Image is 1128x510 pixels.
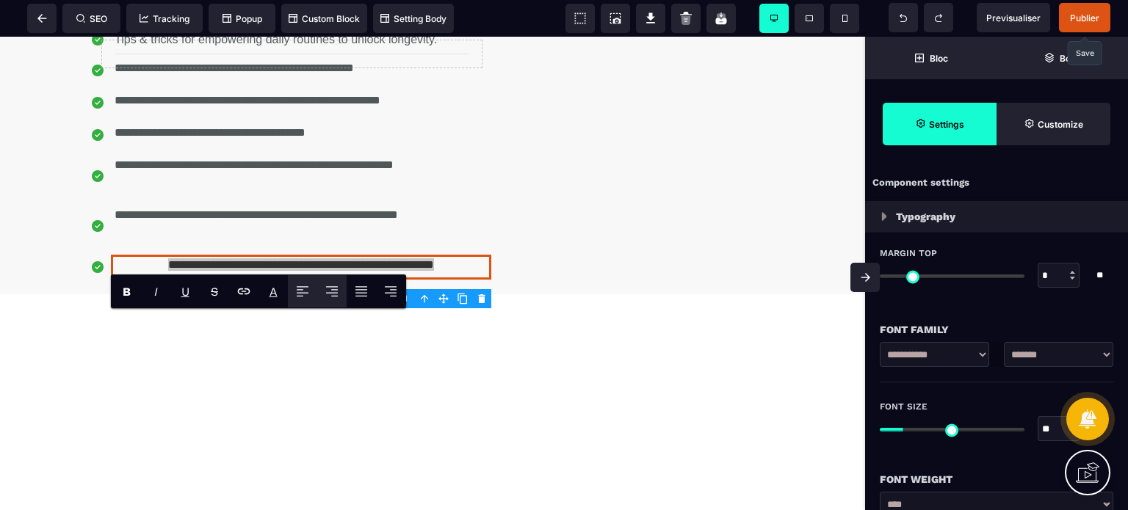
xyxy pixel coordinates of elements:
[977,3,1050,32] span: Preview
[997,37,1128,79] span: Open Layer Manager
[865,37,997,79] span: Open Blocks
[223,13,262,24] span: Popup
[881,212,887,221] img: loading
[76,13,107,24] span: SEO
[1070,12,1099,23] span: Publier
[380,13,446,24] span: Setting Body
[140,13,189,24] span: Tracking
[347,275,376,307] span: Align Justify
[270,285,278,299] label: Font color
[997,103,1110,145] span: Open Style Manager
[170,275,200,307] span: Underline
[376,275,405,307] span: Align Right
[883,103,997,145] span: Settings
[229,275,258,307] span: Link
[929,119,964,130] strong: Settings
[880,321,1113,338] div: Font Family
[896,208,955,225] p: Typography
[880,470,1113,488] div: Font Weight
[181,285,189,299] u: U
[880,247,937,259] span: Margin Top
[141,275,170,307] span: Italic
[270,285,278,299] p: A
[317,275,347,307] span: Align Center
[154,285,158,299] i: I
[288,275,317,307] span: Align Left
[200,275,229,307] span: Strike-through
[289,13,360,24] span: Custom Block
[211,285,218,299] s: S
[865,169,1128,197] div: Component settings
[123,285,131,299] b: B
[565,4,595,33] span: View components
[1060,53,1081,64] strong: Body
[986,12,1041,23] span: Previsualiser
[880,401,928,412] span: Font Size
[112,275,141,307] span: Bold
[930,53,948,64] strong: Bloc
[601,4,630,33] span: Screenshot
[1038,119,1083,130] strong: Customize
